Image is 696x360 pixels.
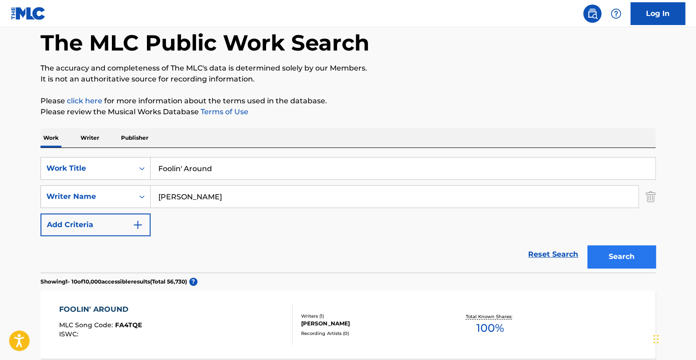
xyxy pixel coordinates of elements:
[653,325,659,353] div: Drag
[587,8,598,19] img: search
[651,316,696,360] iframe: Chat Widget
[610,8,621,19] img: help
[524,244,583,264] a: Reset Search
[40,213,151,236] button: Add Criteria
[40,106,656,117] p: Please review the Musical Works Database
[301,330,439,337] div: Recording Artists ( 0 )
[40,278,187,286] p: Showing 1 - 10 of 10,000 accessible results (Total 56,730 )
[115,321,142,329] span: FA4TQE
[11,7,46,20] img: MLC Logo
[199,107,248,116] a: Terms of Use
[189,278,197,286] span: ?
[40,128,61,147] p: Work
[465,313,514,320] p: Total Known Shares:
[67,96,102,105] a: click here
[46,163,128,174] div: Work Title
[78,128,102,147] p: Writer
[587,245,656,268] button: Search
[40,29,369,56] h1: The MLC Public Work Search
[59,304,142,315] div: FOOLIN' AROUND
[607,5,625,23] div: Help
[132,219,143,230] img: 9d2ae6d4665cec9f34b9.svg
[40,74,656,85] p: It is not an authoritative source for recording information.
[583,5,601,23] a: Public Search
[40,96,656,106] p: Please for more information about the terms used in the database.
[301,313,439,319] div: Writers ( 1 )
[40,157,656,273] form: Search Form
[40,290,656,359] a: FOOLIN' AROUNDMLC Song Code:FA4TQEISWC:Writers (1)[PERSON_NAME]Recording Artists (0)Total Known S...
[59,321,115,329] span: MLC Song Code :
[476,320,504,336] span: 100 %
[40,63,656,74] p: The accuracy and completeness of The MLC's data is determined solely by our Members.
[630,2,685,25] a: Log In
[301,319,439,328] div: [PERSON_NAME]
[46,191,128,202] div: Writer Name
[118,128,151,147] p: Publisher
[59,330,81,338] span: ISWC :
[646,185,656,208] img: Delete Criterion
